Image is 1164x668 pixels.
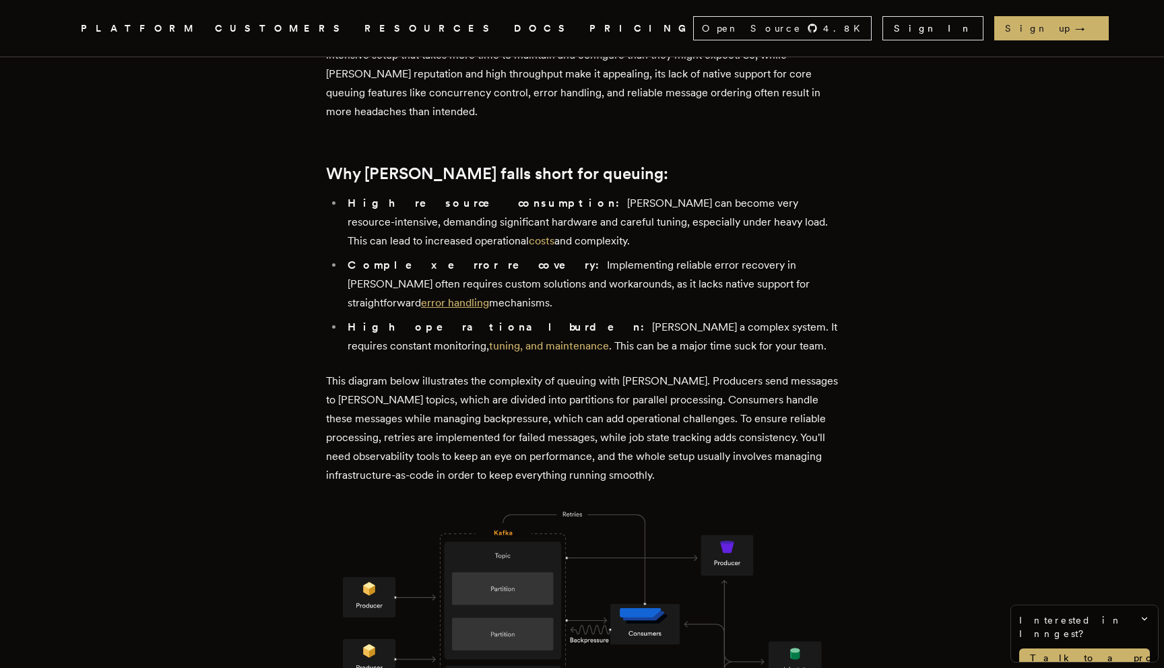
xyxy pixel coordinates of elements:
[326,164,838,183] h2: Why [PERSON_NAME] falls short for queuing:
[1019,613,1150,640] span: Interested in Inngest?
[215,20,348,37] a: CUSTOMERS
[882,16,983,40] a: Sign In
[344,256,838,312] li: Implementing reliable error recovery in [PERSON_NAME] often requires custom solutions and workaro...
[994,16,1109,40] a: Sign up
[326,372,838,485] p: This diagram below illustrates the complexity of queuing with [PERSON_NAME]. Producers send messa...
[348,197,627,209] strong: High resource consumption:
[514,20,573,37] a: DOCS
[1075,22,1098,35] span: →
[348,321,652,333] strong: High operational burden:
[344,318,838,356] li: [PERSON_NAME] a complex system. It requires constant monitoring, . This can be a major time suck ...
[589,20,693,37] a: PRICING
[702,22,802,35] span: Open Source
[489,339,609,352] a: tuning, and maintenance
[348,259,607,271] strong: Complex error recovery:
[823,22,868,35] span: 4.8 K
[364,20,498,37] button: RESOURCES
[529,234,554,247] a: costs
[421,296,489,309] a: error handling
[344,194,838,250] li: [PERSON_NAME] can become very resource-intensive, demanding significant hardware and careful tuni...
[81,20,199,37] button: PLATFORM
[326,8,838,121] p: While [PERSON_NAME] can manage some queue-like behaviors, its streaming architecture isn't optimi...
[1019,648,1150,667] a: Talk to a product expert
